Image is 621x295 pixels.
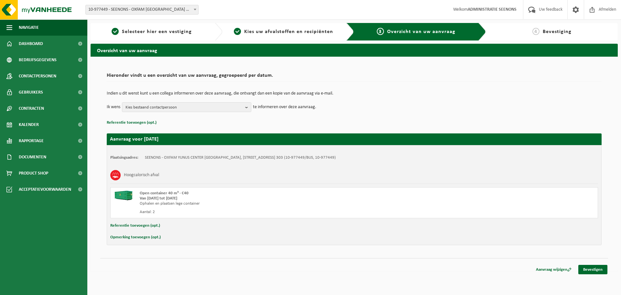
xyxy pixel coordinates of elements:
[140,210,380,215] div: Aantal: 2
[19,52,57,68] span: Bedrijfsgegevens
[107,73,602,82] h2: Hieronder vindt u een overzicht van uw aanvraag, gegroepeerd per datum.
[578,265,607,274] a: Bevestigen
[110,233,161,242] button: Opmerking toevoegen (opt.)
[226,28,342,36] a: 2Kies uw afvalstoffen en recipiënten
[253,102,316,112] p: te informeren over deze aanvraag.
[19,19,39,36] span: Navigatie
[110,221,160,230] button: Referentie toevoegen (opt.)
[532,28,539,35] span: 4
[19,84,43,100] span: Gebruikers
[19,36,43,52] span: Dashboard
[244,29,333,34] span: Kies uw afvalstoffen en recipiënten
[19,100,44,117] span: Contracten
[122,29,192,34] span: Selecteer hier een vestiging
[19,133,44,149] span: Rapportage
[19,165,48,181] span: Product Shop
[107,119,157,127] button: Referentie toevoegen (opt.)
[145,155,336,160] td: SEENONS - OXFAM YUNUS CENTER [GEOGRAPHIC_DATA], [STREET_ADDRESS] 303 (10-977449/BUS, 10-977449)
[107,91,602,96] p: Indien u dit wenst kunt u een collega informeren over deze aanvraag, die ontvangt dan een kopie v...
[91,44,618,56] h2: Overzicht van uw aanvraag
[140,191,189,195] span: Open container 40 m³ - C40
[86,5,198,14] span: 10-977449 - SEENONS - OXFAM YUNUS CENTER HAREN - HAREN
[110,137,158,142] strong: Aanvraag voor [DATE]
[125,103,243,112] span: Kies bestaand contactpersoon
[94,28,210,36] a: 1Selecteer hier een vestiging
[387,29,455,34] span: Overzicht van uw aanvraag
[122,102,251,112] button: Kies bestaand contactpersoon
[531,265,576,274] a: Aanvraag wijzigen
[140,196,177,200] strong: Van [DATE] tot [DATE]
[140,201,380,206] div: Ophalen en plaatsen lege container
[468,7,517,12] strong: ADMINISTRATIE SEENONS
[107,102,120,112] p: Ik wens
[19,181,71,198] span: Acceptatievoorwaarden
[543,29,572,34] span: Bevestiging
[19,68,56,84] span: Contactpersonen
[19,149,46,165] span: Documenten
[112,28,119,35] span: 1
[114,191,133,200] img: HK-XC-40-GN-00.png
[124,170,159,180] h3: Hoogcalorisch afval
[110,155,138,160] strong: Plaatsingsadres:
[377,28,384,35] span: 3
[19,117,39,133] span: Kalender
[234,28,241,35] span: 2
[85,5,199,15] span: 10-977449 - SEENONS - OXFAM YUNUS CENTER HAREN - HAREN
